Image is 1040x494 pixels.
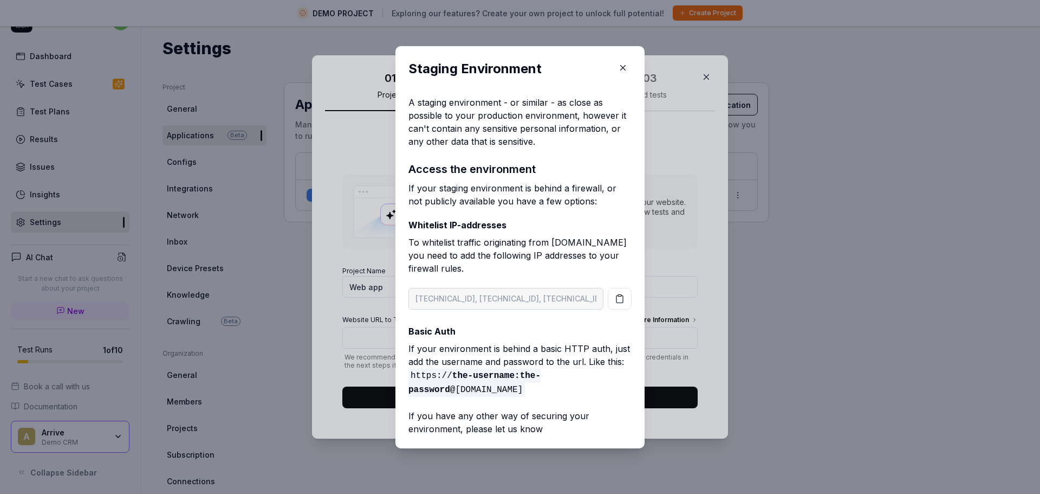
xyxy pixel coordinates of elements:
button: Close Modal [614,59,632,76]
p: To whitelist traffic originating from [DOMAIN_NAME] you need to add the following IP addresses to... [408,236,632,279]
p: Staging Environment [408,59,610,79]
p: If your staging environment is behind a firewall, or not publicly available you have a few options: [408,182,632,208]
p: If your environment is behind a basic HTTP auth, just add the username and password to the url. L... [408,342,632,396]
p: If you have any other way of securing your environment, please let us know [408,401,632,435]
p: A staging environment - or similar - as close as possible to your production environment, however... [408,96,632,148]
h3: Access the environment [408,161,632,177]
strong: the-username:the-password [408,371,541,395]
span: https:// @[DOMAIN_NAME] [408,369,541,397]
button: Copy [608,288,632,310]
p: Basic Auth [408,325,632,338]
p: Whitelist IP-addresses [408,219,632,232]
